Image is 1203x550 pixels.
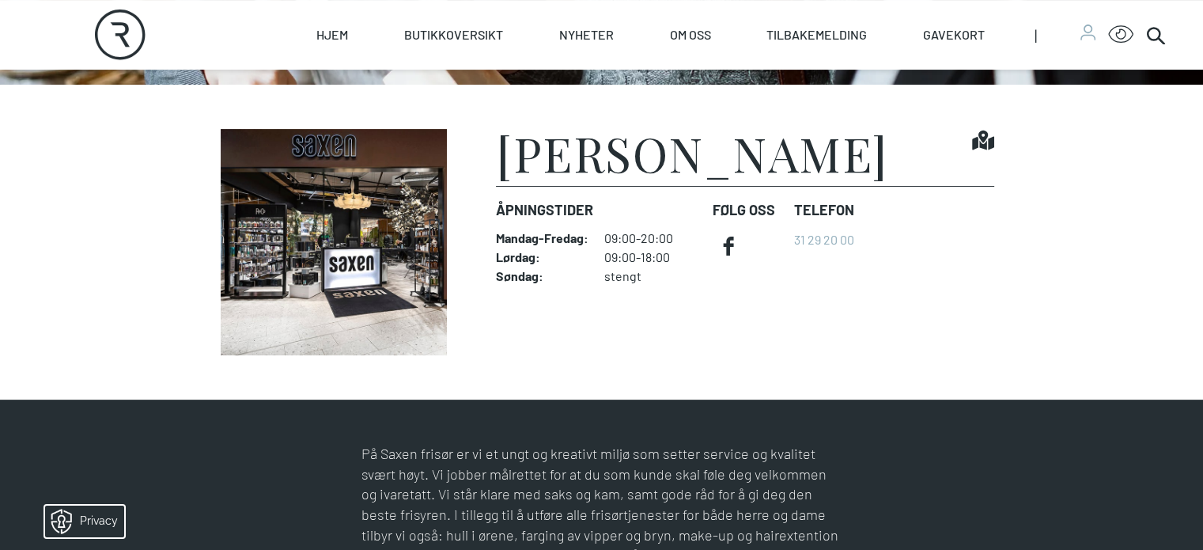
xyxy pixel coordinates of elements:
dt: Søndag : [496,268,588,284]
details: Attribution [1147,305,1203,317]
a: facebook [713,230,744,262]
dt: FØLG OSS [713,199,781,221]
dt: Åpningstider [496,199,700,221]
dd: 09:00-20:00 [604,230,700,246]
h1: [PERSON_NAME] [496,129,888,176]
dt: Mandag - Fredag : [496,230,588,246]
a: 31 29 20 00 [794,232,854,247]
iframe: Manage Preferences [16,500,145,542]
div: © Mappedin [1151,307,1190,316]
dt: Lørdag : [496,249,588,265]
dd: stengt [604,268,700,284]
button: Open Accessibility Menu [1108,22,1133,47]
dd: 09:00-18:00 [604,249,700,265]
dt: Telefon [794,199,854,221]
